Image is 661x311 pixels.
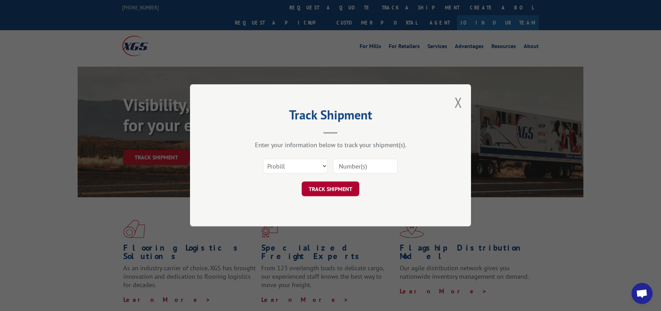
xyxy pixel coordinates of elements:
div: Enter your information below to track your shipment(s). [225,141,436,149]
button: TRACK SHIPMENT [302,182,359,197]
h2: Track Shipment [225,110,436,123]
button: Close modal [454,93,462,112]
input: Number(s) [333,159,398,174]
div: Open chat [631,283,653,304]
